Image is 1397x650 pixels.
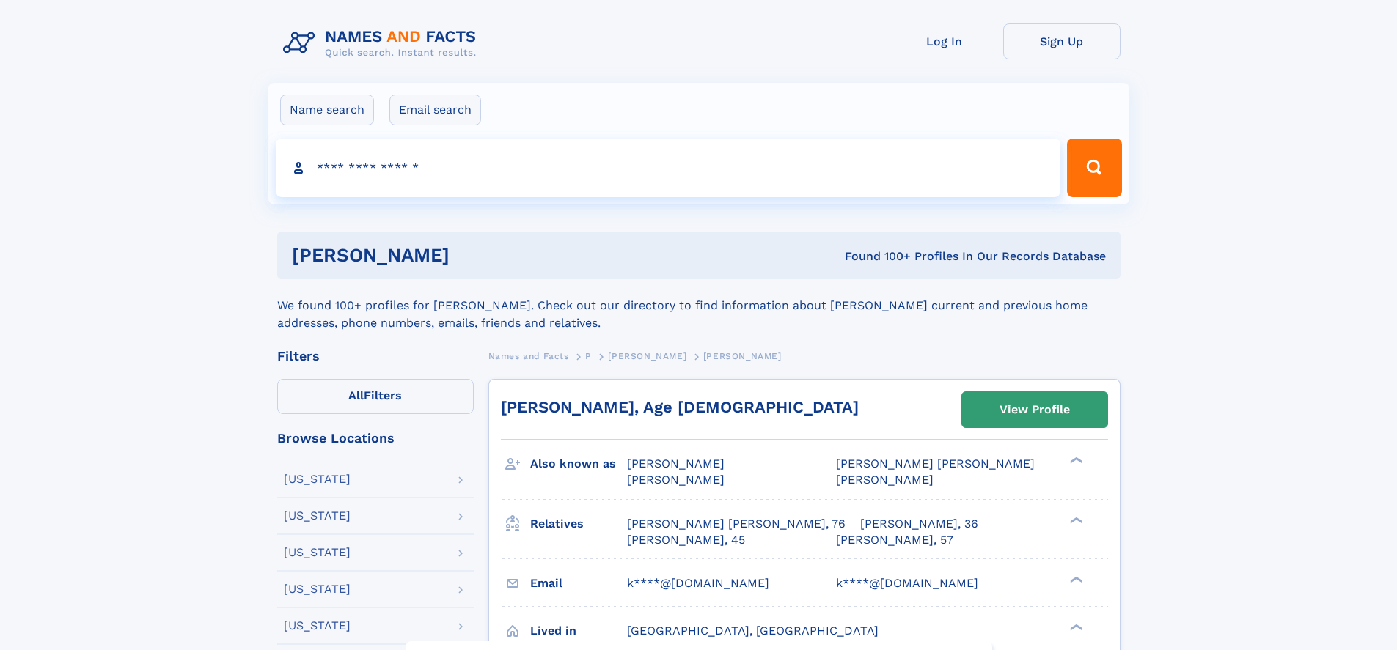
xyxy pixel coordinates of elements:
[627,516,846,532] a: [PERSON_NAME] [PERSON_NAME], 76
[647,248,1106,265] div: Found 100+ Profiles In Our Records Database
[348,388,364,402] span: All
[836,532,953,548] a: [PERSON_NAME], 57
[1066,622,1084,632] div: ❯
[608,347,686,365] a: [PERSON_NAME]
[608,351,686,361] span: [PERSON_NAME]
[284,510,351,522] div: [US_STATE]
[886,23,1003,59] a: Log In
[1066,575,1084,584] div: ❯
[277,279,1121,332] div: We found 100+ profiles for [PERSON_NAME]. Check out our directory to find information about [PERS...
[1067,139,1121,197] button: Search Button
[292,246,648,265] h1: [PERSON_NAME]
[284,620,351,632] div: [US_STATE]
[277,23,488,63] img: Logo Names and Facts
[1066,515,1084,525] div: ❯
[962,392,1107,427] a: View Profile
[1000,393,1070,426] div: View Profile
[530,511,627,536] h3: Relatives
[276,139,1061,197] input: search input
[1066,456,1084,465] div: ❯
[836,473,934,487] span: [PERSON_NAME]
[284,583,351,595] div: [US_STATE]
[860,516,978,532] a: [PERSON_NAME], 36
[627,532,745,548] a: [PERSON_NAME], 45
[277,350,474,363] div: Filters
[277,379,474,414] label: Filters
[530,571,627,596] h3: Email
[488,347,569,365] a: Names and Facts
[530,451,627,476] h3: Also known as
[585,347,592,365] a: P
[585,351,592,361] span: P
[501,398,859,416] a: [PERSON_NAME], Age [DEMOGRAPHIC_DATA]
[627,473,725,487] span: [PERSON_NAME]
[284,547,351,558] div: [US_STATE]
[277,432,474,445] div: Browse Locations
[280,95,374,125] label: Name search
[389,95,481,125] label: Email search
[836,457,1035,470] span: [PERSON_NAME] [PERSON_NAME]
[703,351,782,361] span: [PERSON_NAME]
[284,473,351,485] div: [US_STATE]
[627,457,725,470] span: [PERSON_NAME]
[627,624,879,638] span: [GEOGRAPHIC_DATA], [GEOGRAPHIC_DATA]
[1003,23,1121,59] a: Sign Up
[530,618,627,643] h3: Lived in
